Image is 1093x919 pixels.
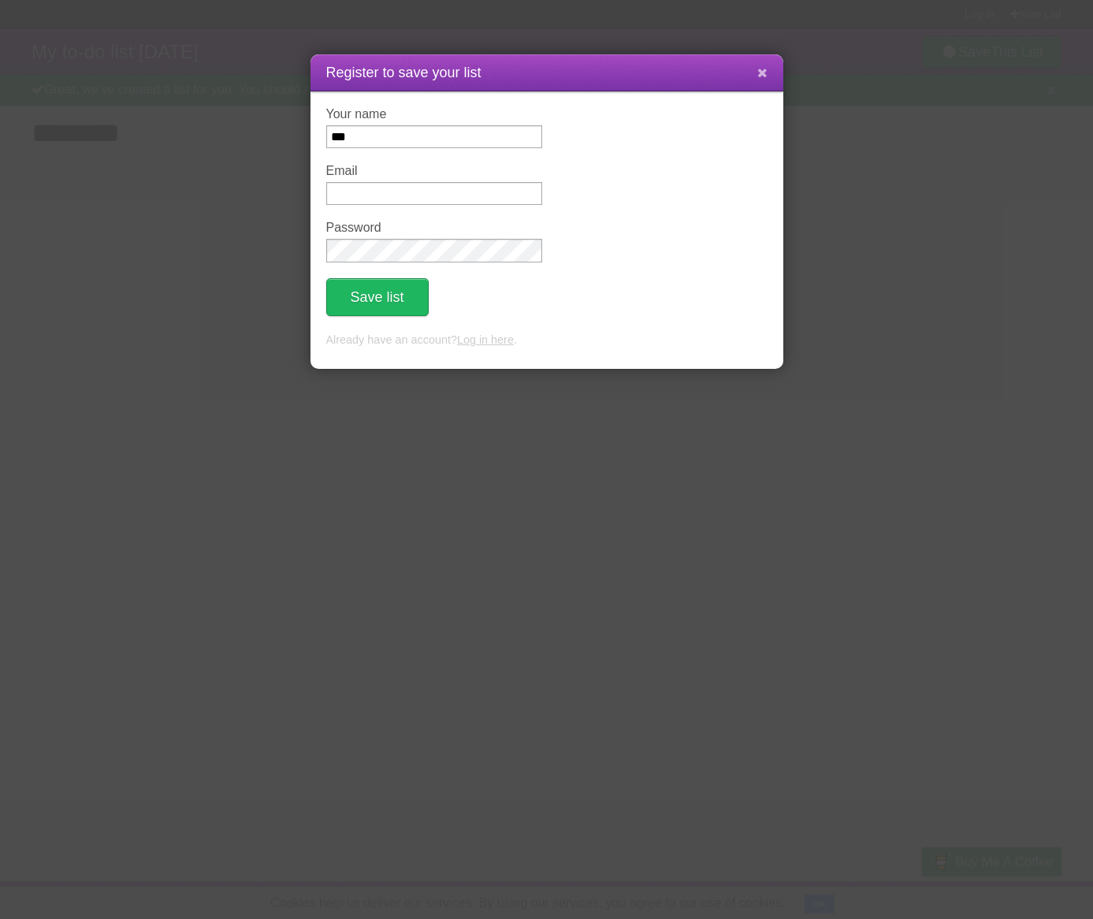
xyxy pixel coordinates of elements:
[326,164,542,178] label: Email
[326,332,768,349] p: Already have an account? .
[457,333,514,346] a: Log in here
[326,107,542,121] label: Your name
[326,221,542,235] label: Password
[326,278,429,316] button: Save list
[326,62,768,84] h1: Register to save your list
